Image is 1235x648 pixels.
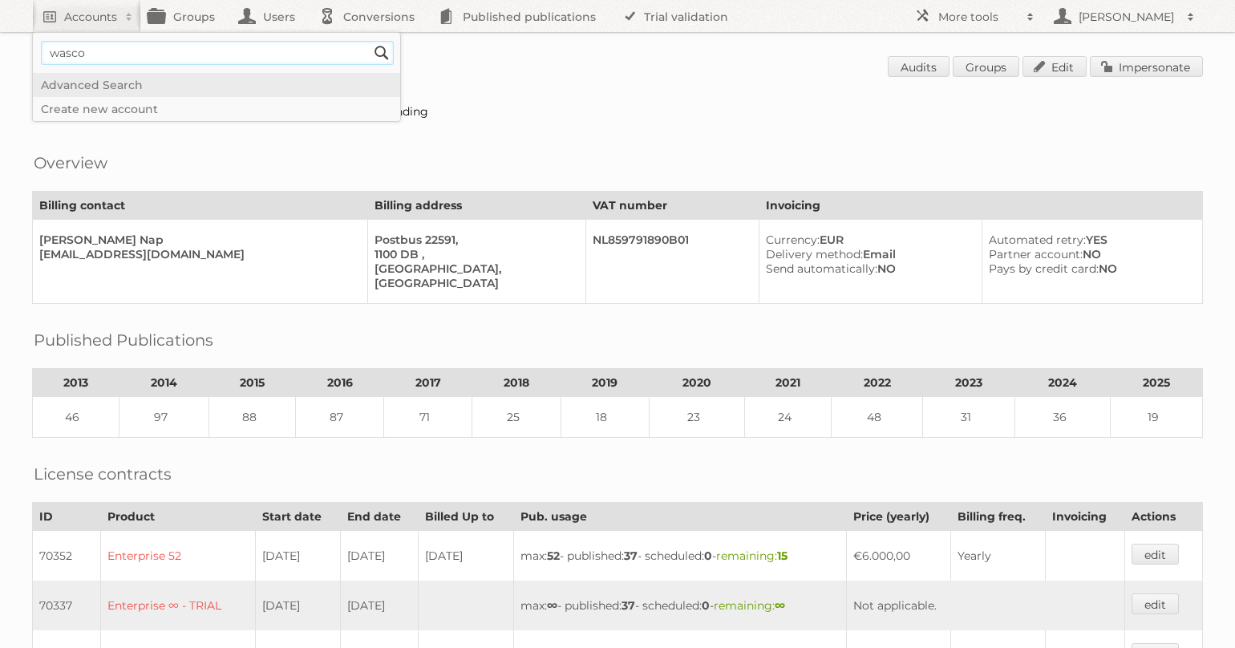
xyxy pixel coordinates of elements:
[33,397,119,438] td: 46
[375,247,573,261] div: 1100 DB ,
[989,247,1083,261] span: Partner account:
[775,598,785,613] strong: ∞
[950,503,1045,531] th: Billing freq.
[514,531,847,581] td: max: - published: - scheduled: -
[704,549,712,563] strong: 0
[375,276,573,290] div: [GEOGRAPHIC_DATA]
[989,233,1086,247] span: Automated retry:
[586,220,759,304] td: NL859791890B01
[989,233,1189,247] div: YES
[1111,369,1203,397] th: 2025
[472,397,561,438] td: 25
[649,369,744,397] th: 2020
[831,397,923,438] td: 48
[1124,503,1202,531] th: Actions
[1111,397,1203,438] td: 19
[950,531,1045,581] td: Yearly
[340,581,418,630] td: [DATE]
[547,598,557,613] strong: ∞
[766,261,877,276] span: Send automatically:
[561,397,649,438] td: 18
[989,247,1189,261] div: NO
[1132,593,1179,614] a: edit
[938,9,1018,25] h2: More tools
[34,328,213,352] h2: Published Publications
[847,503,951,531] th: Price (yearly)
[418,503,513,531] th: Billed Up to
[32,56,1203,80] h1: Account 62026: Intertoys B.V.
[34,462,172,486] h2: License contracts
[1132,544,1179,565] a: edit
[296,369,384,397] th: 2016
[989,261,1189,276] div: NO
[32,104,1203,119] div: auto-billing is disabled to add services onto the invoice before sending
[296,397,384,438] td: 87
[33,192,368,220] th: Billing contact
[375,261,573,276] div: [GEOGRAPHIC_DATA],
[766,247,969,261] div: Email
[100,581,256,630] td: Enterprise ∞ - TRIAL
[418,531,513,581] td: [DATE]
[370,41,394,65] input: Search
[33,503,101,531] th: ID
[100,503,256,531] th: Product
[33,97,400,121] a: Create new account
[375,233,573,247] div: Postbus 22591,
[586,192,759,220] th: VAT number
[39,247,354,261] div: [EMAIL_ADDRESS][DOMAIN_NAME]
[514,581,847,630] td: max: - published: - scheduled: -
[766,247,863,261] span: Delivery method:
[714,598,785,613] span: remaining:
[256,581,340,630] td: [DATE]
[1022,56,1087,77] a: Edit
[766,233,969,247] div: EUR
[514,503,847,531] th: Pub. usage
[119,369,209,397] th: 2014
[831,369,923,397] th: 2022
[64,9,117,25] h2: Accounts
[561,369,649,397] th: 2019
[1015,369,1111,397] th: 2024
[209,369,296,397] th: 2015
[340,503,418,531] th: End date
[716,549,788,563] span: remaining:
[119,397,209,438] td: 97
[547,549,560,563] strong: 52
[744,397,831,438] td: 24
[256,531,340,581] td: [DATE]
[766,261,969,276] div: NO
[33,581,101,630] td: 70337
[100,531,256,581] td: Enterprise 52
[847,581,1124,630] td: Not applicable.
[777,549,788,563] strong: 15
[702,598,710,613] strong: 0
[847,531,951,581] td: €6.000,00
[649,397,744,438] td: 23
[1015,397,1111,438] td: 36
[622,598,635,613] strong: 37
[33,531,101,581] td: 70352
[384,397,472,438] td: 71
[384,369,472,397] th: 2017
[744,369,831,397] th: 2021
[766,233,820,247] span: Currency:
[1090,56,1203,77] a: Impersonate
[340,531,418,581] td: [DATE]
[256,503,340,531] th: Start date
[759,192,1202,220] th: Invoicing
[953,56,1019,77] a: Groups
[34,151,107,175] h2: Overview
[624,549,638,563] strong: 37
[39,233,354,247] div: [PERSON_NAME] Nap
[33,369,119,397] th: 2013
[923,369,1015,397] th: 2023
[472,369,561,397] th: 2018
[989,261,1099,276] span: Pays by credit card:
[209,397,296,438] td: 88
[367,192,585,220] th: Billing address
[33,73,400,97] a: Advanced Search
[888,56,950,77] a: Audits
[1046,503,1125,531] th: Invoicing
[923,397,1015,438] td: 31
[1075,9,1179,25] h2: [PERSON_NAME]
